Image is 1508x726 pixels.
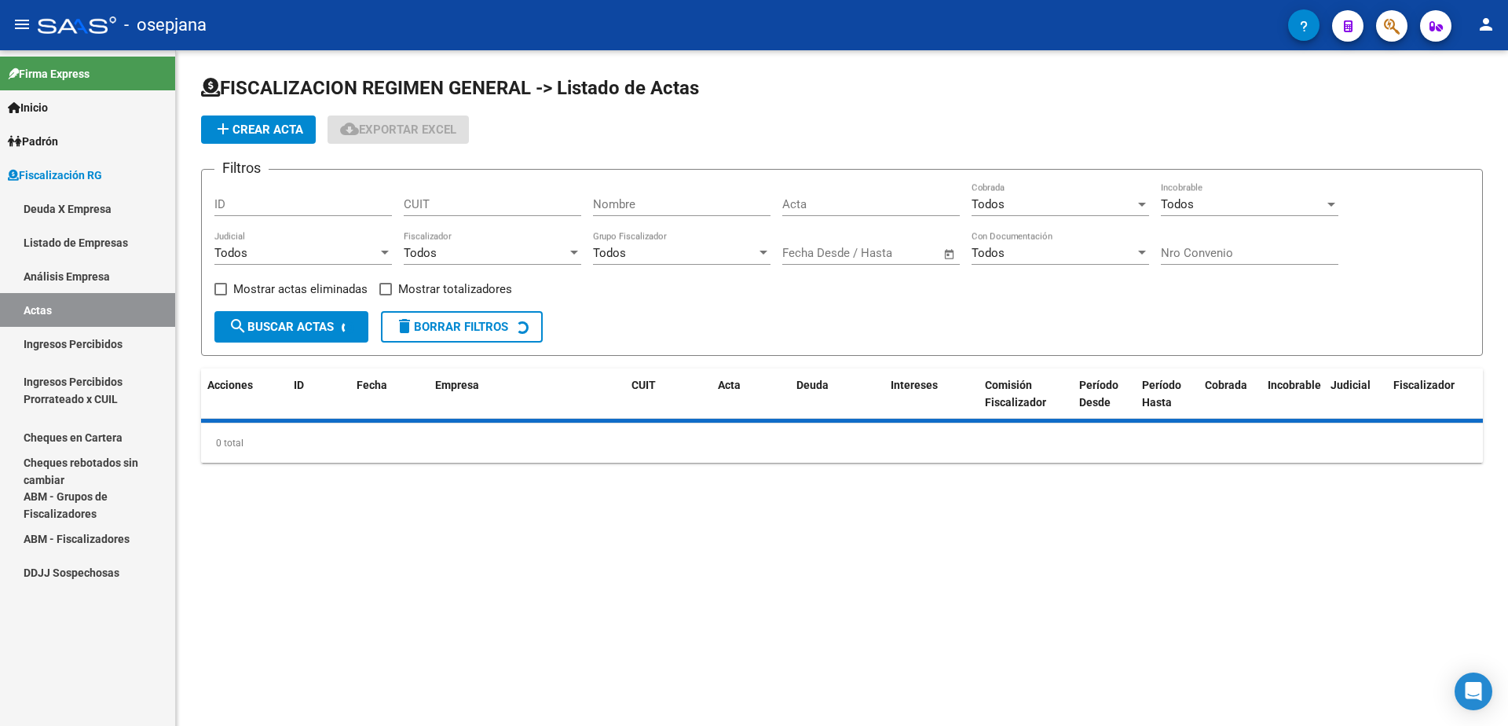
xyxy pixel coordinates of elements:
button: Open calendar [941,245,959,263]
button: Crear Acta [201,115,316,144]
span: Fiscalización RG [8,167,102,184]
datatable-header-cell: Acciones [201,368,287,420]
span: CUIT [631,379,656,391]
span: Cobrada [1205,379,1247,391]
span: Mostrar totalizadores [398,280,512,299]
mat-icon: cloud_download [340,119,359,138]
span: Incobrable [1268,379,1321,391]
span: Todos [972,197,1005,211]
span: ID [294,379,304,391]
datatable-header-cell: Comisión Fiscalizador [979,368,1073,420]
span: Período Hasta [1142,379,1181,409]
span: Empresa [435,379,479,391]
span: Mostrar actas eliminadas [233,280,368,299]
button: Borrar Filtros [381,311,543,343]
input: Fecha fin [860,246,936,260]
button: Buscar Actas [214,311,368,343]
span: Buscar Actas [229,320,334,334]
span: Todos [1161,197,1194,211]
span: Intereses [891,379,938,391]
datatable-header-cell: Fecha [350,368,429,420]
span: Padrón [8,133,58,150]
datatable-header-cell: Período Hasta [1136,368,1199,420]
mat-icon: delete [395,317,414,335]
span: Todos [972,246,1005,260]
datatable-header-cell: Cobrada [1199,368,1261,420]
span: Borrar Filtros [395,320,508,334]
span: Crear Acta [214,123,303,137]
datatable-header-cell: Incobrable [1261,368,1324,420]
datatable-header-cell: Fiscalizador [1387,368,1505,420]
input: Fecha inicio [782,246,846,260]
span: Firma Express [8,65,90,82]
span: Acciones [207,379,253,391]
datatable-header-cell: Acta [712,368,790,420]
mat-icon: person [1477,15,1495,34]
mat-icon: menu [13,15,31,34]
span: Todos [214,246,247,260]
span: Deuda [796,379,829,391]
span: Fecha [357,379,387,391]
mat-icon: add [214,119,232,138]
span: Inicio [8,99,48,116]
span: Fiscalizador [1393,379,1455,391]
div: 0 total [201,423,1483,463]
datatable-header-cell: ID [287,368,350,420]
span: Todos [404,246,437,260]
span: Acta [718,379,741,391]
span: - osepjana [124,8,207,42]
span: Todos [593,246,626,260]
datatable-header-cell: Empresa [429,368,625,420]
h3: Filtros [214,157,269,179]
mat-icon: search [229,317,247,335]
span: Comisión Fiscalizador [985,379,1046,409]
span: FISCALIZACION REGIMEN GENERAL -> Listado de Actas [201,77,699,99]
div: Open Intercom Messenger [1455,673,1492,710]
datatable-header-cell: Judicial [1324,368,1387,420]
datatable-header-cell: Deuda [790,368,884,420]
span: Judicial [1330,379,1371,391]
datatable-header-cell: Intereses [884,368,979,420]
datatable-header-cell: CUIT [625,368,712,420]
span: Período Desde [1079,379,1118,409]
datatable-header-cell: Período Desde [1073,368,1136,420]
span: Exportar EXCEL [340,123,456,137]
button: Exportar EXCEL [328,115,469,144]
